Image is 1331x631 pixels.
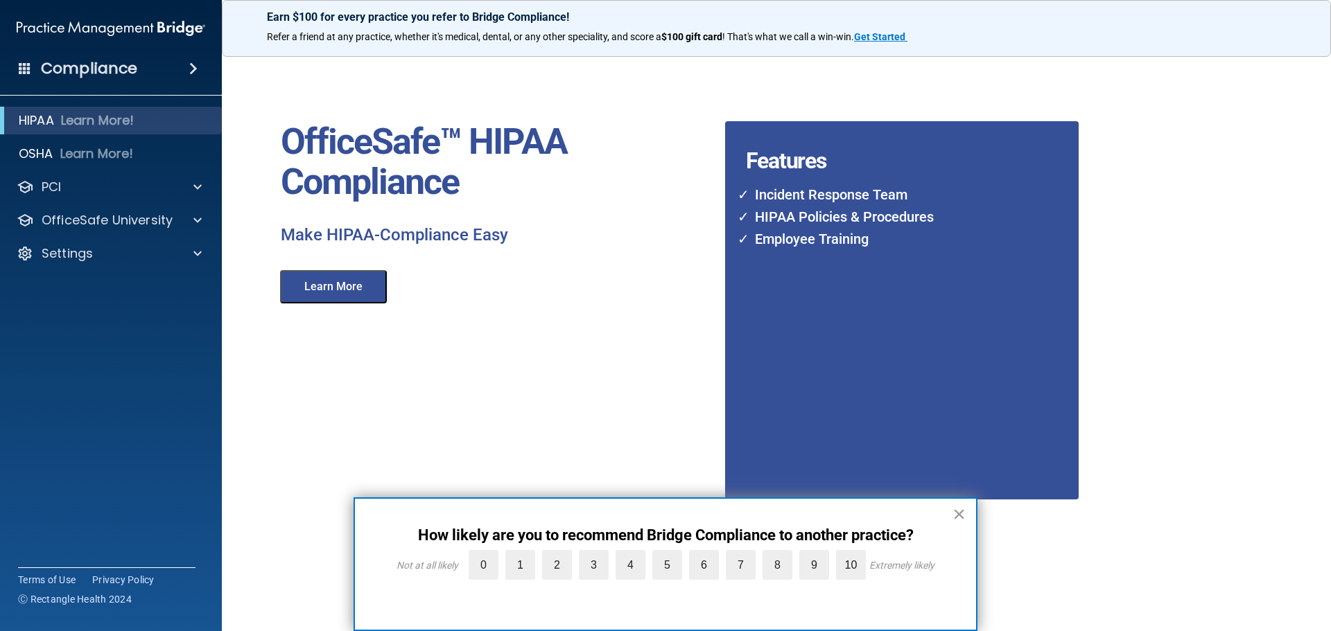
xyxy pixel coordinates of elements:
div: Not at all likely [397,560,458,571]
label: 0 [469,550,498,580]
strong: $100 gift card [661,31,722,42]
h4: Features [725,121,1042,149]
img: PMB logo [17,15,205,42]
p: Settings [42,245,93,262]
li: Incident Response Team [747,184,1024,206]
p: Learn More! [60,145,134,162]
p: OSHA [19,145,53,162]
label: 6 [689,550,719,580]
a: Terms of Use [18,573,76,587]
li: Employee Training [747,228,1024,250]
label: 10 [836,550,866,580]
p: OfficeSafe™ HIPAA Compliance [281,122,715,202]
label: 5 [652,550,682,580]
label: 7 [726,550,756,580]
span: Refer a friend at any practice, whether it's medical, dental, or any other speciality, and score a [267,31,661,42]
p: Learn More! [61,112,134,129]
p: PCI [42,179,61,195]
a: Privacy Policy [92,573,155,587]
p: Make HIPAA-Compliance Easy [281,224,715,247]
p: Earn $100 for every practice you refer to Bridge Compliance! [267,10,1286,24]
label: 3 [579,550,609,580]
h4: Compliance [41,59,137,78]
strong: Get Started [854,31,905,42]
label: 1 [505,550,535,580]
li: HIPAA Policies & Procedures [747,206,1024,228]
label: 8 [763,550,792,580]
button: Close [952,503,966,525]
span: Ⓒ Rectangle Health 2024 [18,592,132,606]
span: ! That's what we call a win-win. [722,31,854,42]
p: HIPAA [19,112,54,129]
p: OfficeSafe University [42,212,173,229]
p: How likely are you to recommend Bridge Compliance to another practice? [383,526,948,544]
label: 4 [616,550,645,580]
label: 2 [542,550,572,580]
button: Learn More [280,270,387,303]
label: 9 [799,550,829,580]
div: Extremely likely [869,560,934,571]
